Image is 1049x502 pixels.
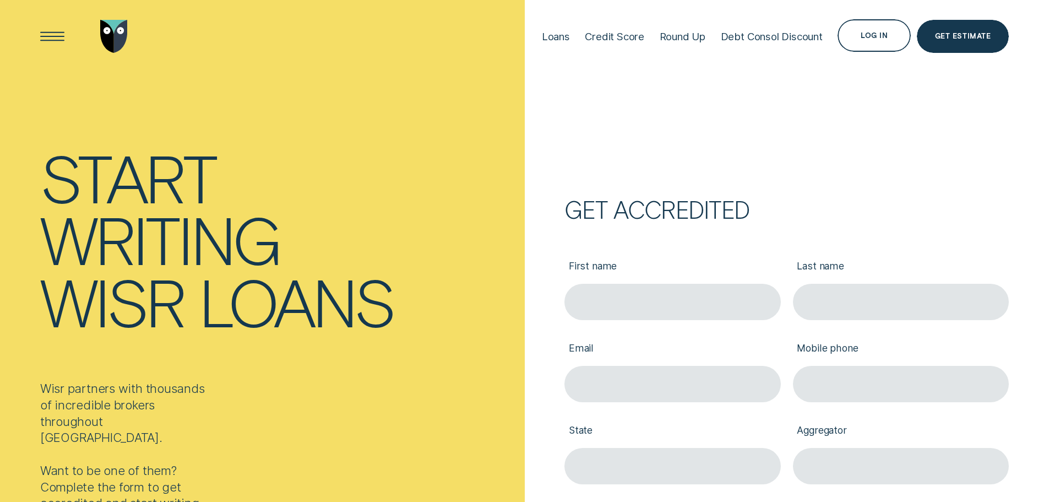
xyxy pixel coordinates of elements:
h2: Get accredited [564,201,1009,219]
label: Last name [793,250,1009,284]
label: First name [564,250,780,284]
img: Wisr [100,20,128,53]
button: Log in [838,19,910,52]
div: Credit Score [585,30,644,43]
label: State [564,414,780,448]
button: Open Menu [36,20,69,53]
label: Mobile phone [793,332,1009,366]
div: Debt Consol Discount [721,30,823,43]
label: Aggregator [793,414,1009,448]
label: Email [564,332,780,366]
h1: Start writing Wisr loans [40,146,519,332]
div: Round Up [660,30,706,43]
div: Loans [542,30,570,43]
a: Get Estimate [917,20,1009,53]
